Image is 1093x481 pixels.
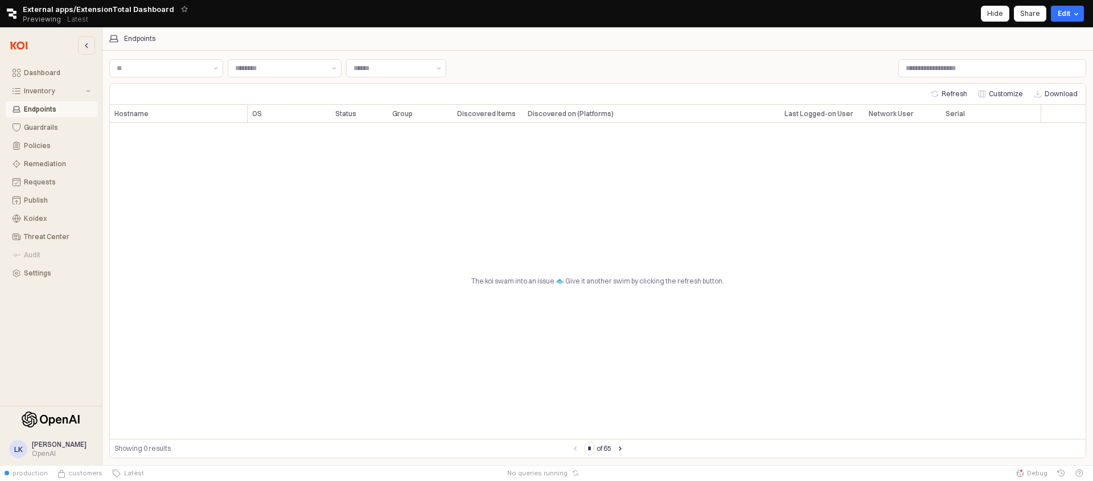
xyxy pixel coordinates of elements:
div: Endpoints [124,35,155,43]
button: Download [1030,87,1082,101]
div: Threat Center [24,233,91,241]
span: production [13,468,48,478]
label: of 65 [597,443,611,454]
div: The koi swam into an issue 🐟 Give it another swim by clicking the refresh button. [110,123,1086,439]
button: Dashboard [6,65,97,81]
span: Status [335,109,356,118]
button: Inventory [6,83,97,99]
span: [PERSON_NAME] [32,440,87,449]
button: Add app to favorites [179,3,190,15]
div: Endpoints [24,105,91,113]
button: Settings [6,265,97,281]
button: Endpoints [6,101,97,117]
span: Debug [1027,468,1047,478]
button: Refresh [927,87,972,101]
div: Koidex [24,215,91,223]
button: Help [1070,465,1088,481]
div: OpenAI [32,449,87,458]
button: Requests [6,174,97,190]
button: Guardrails [6,120,97,135]
input: Page [585,442,594,455]
button: Hide app [981,6,1009,22]
p: Latest [67,15,88,24]
button: Remediation [6,156,97,172]
button: Audit [6,247,97,263]
button: Latest [107,465,149,481]
button: Koidex [6,211,97,227]
button: Next page [614,442,627,455]
div: Policies [24,142,91,150]
button: Releases and History [61,11,94,27]
span: External apps/ExtensionTotal Dashboard [23,3,174,15]
span: OS [252,109,262,118]
div: Showing 0 results [114,443,569,454]
span: Hostname [114,109,149,118]
div: Guardrails [24,124,91,131]
button: Debug [1011,465,1052,481]
span: Latest [121,468,144,478]
button: LK [9,440,27,458]
div: Publish [24,196,91,204]
div: Previewing Latest [23,11,94,27]
button: Customize [974,87,1028,101]
div: Settings [24,269,91,277]
button: Threat Center [6,229,97,245]
div: Hide [987,6,1003,21]
button: Edit [1051,6,1084,22]
span: Serial [946,109,965,118]
div: Requests [24,178,91,186]
span: Last Logged-on User [784,109,853,118]
button: Policies [6,138,97,154]
span: Discovered on (Platforms) [528,109,614,118]
span: Network User [869,109,914,118]
div: LK [14,443,23,455]
button: Share app [1014,6,1046,22]
button: Reset app state [570,470,581,476]
div: Audit [24,251,91,259]
button: Publish [6,192,97,208]
button: History [1052,465,1070,481]
p: Share [1020,9,1040,18]
div: Inventory [24,87,84,95]
div: Remediation [24,160,91,168]
main: App Frame [102,27,1093,465]
span: Previewing [23,14,61,25]
span: Discovered Items [457,109,516,118]
div: Table toolbar [110,439,1086,458]
div: Dashboard [24,69,91,77]
button: Show suggestions [209,60,223,77]
span: No queries running [507,468,568,478]
button: Show suggestions [327,60,341,77]
button: Show suggestions [432,60,446,77]
button: Source Control [52,465,107,481]
span: Group [392,109,413,118]
span: customers [68,468,102,478]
